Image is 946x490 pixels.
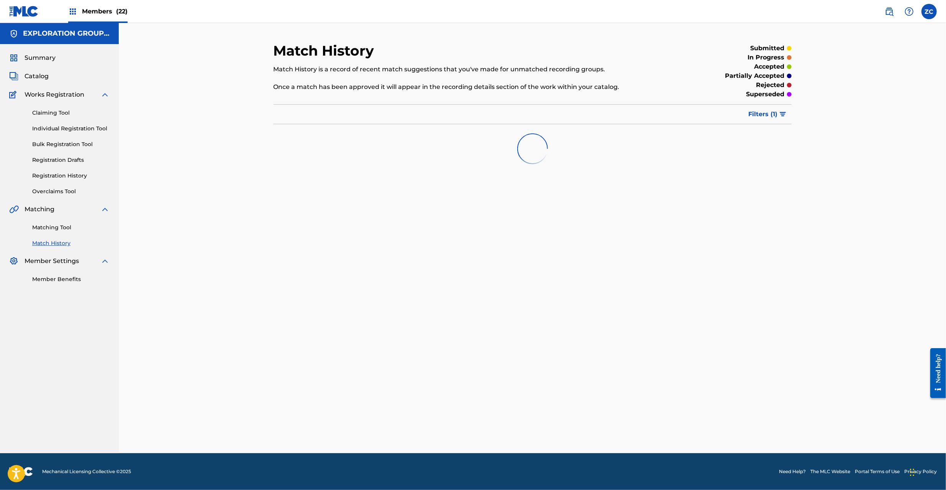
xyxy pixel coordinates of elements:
span: Matching [25,205,54,214]
img: preloader [511,127,554,170]
img: Accounts [9,29,18,38]
p: submitted [751,44,785,53]
div: Drag [910,461,915,484]
img: Catalog [9,72,18,81]
img: expand [100,90,110,99]
p: Match History is a record of recent match suggestions that you've made for unmatched recording gr... [274,65,672,74]
a: Privacy Policy [904,468,937,475]
img: Top Rightsholders [68,7,77,16]
p: superseded [746,90,785,99]
span: Filters ( 1 ) [749,110,778,119]
a: Matching Tool [32,224,110,232]
img: MLC Logo [9,6,39,17]
img: search [885,7,894,16]
h2: Match History [274,42,378,59]
a: Portal Terms of Use [855,468,900,475]
img: expand [100,205,110,214]
h5: EXPLORATION GROUP LLC [23,29,110,38]
a: Member Benefits [32,275,110,283]
a: Need Help? [779,468,806,475]
span: Mechanical Licensing Collective © 2025 [42,468,131,475]
a: SummarySummary [9,53,56,62]
span: Summary [25,53,56,62]
p: in progress [748,53,785,62]
a: Registration History [32,172,110,180]
p: rejected [756,81,785,90]
button: Filters (1) [744,105,792,124]
img: Matching [9,205,19,214]
a: Match History [32,239,110,247]
a: Bulk Registration Tool [32,140,110,148]
a: Overclaims Tool [32,187,110,196]
img: Member Settings [9,257,18,266]
img: expand [100,257,110,266]
a: Claiming Tool [32,109,110,117]
a: Registration Drafts [32,156,110,164]
iframe: Chat Widget [908,453,946,490]
img: logo [9,467,33,476]
span: Member Settings [25,257,79,266]
span: Members [82,7,128,16]
p: accepted [754,62,785,71]
img: Works Registration [9,90,19,99]
img: help [905,7,914,16]
span: (22) [116,8,128,15]
div: User Menu [921,4,937,19]
p: partially accepted [725,71,785,81]
img: Summary [9,53,18,62]
a: The MLC Website [810,468,850,475]
span: Catalog [25,72,49,81]
span: Works Registration [25,90,84,99]
a: Individual Registration Tool [32,125,110,133]
img: filter [780,112,786,117]
iframe: Resource Center [925,342,946,404]
p: Once a match has been approved it will appear in the recording details section of the work within... [274,82,672,92]
div: Help [902,4,917,19]
a: Public Search [882,4,897,19]
a: CatalogCatalog [9,72,49,81]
